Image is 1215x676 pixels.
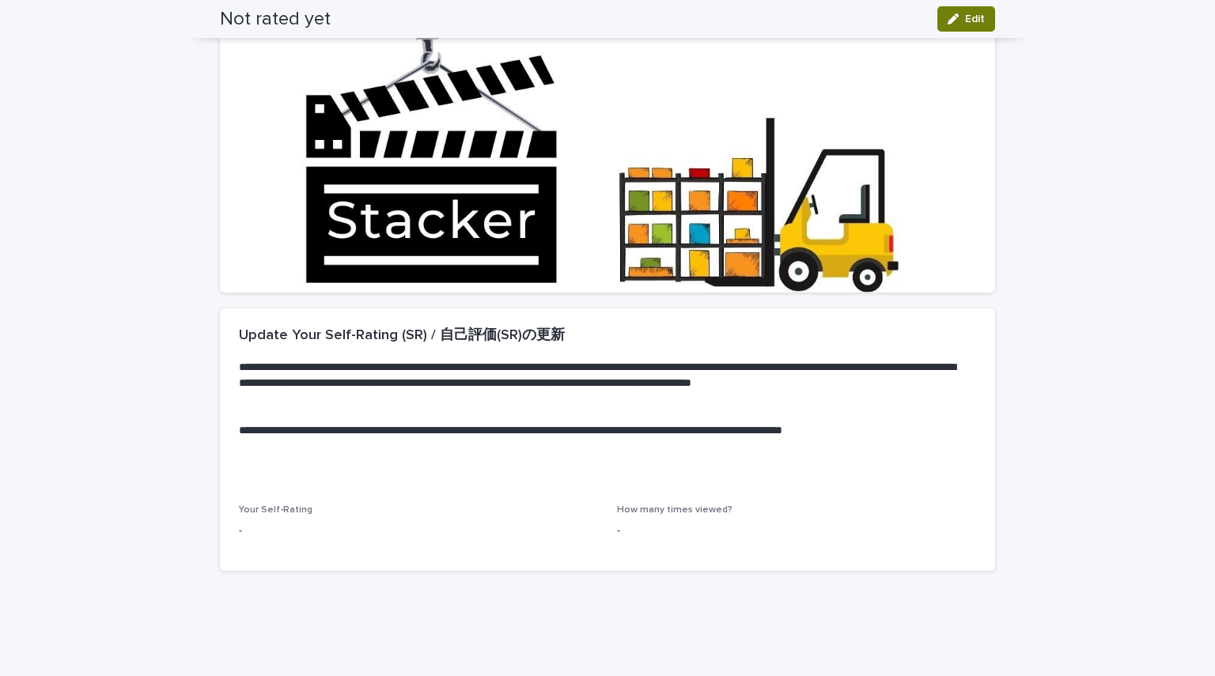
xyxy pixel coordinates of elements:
h2: Not rated yet [220,8,331,31]
p: - [617,523,976,539]
span: Your Self-Rating [239,505,312,515]
span: How many times viewed? [617,505,732,515]
span: Edit [965,13,985,25]
button: Edit [937,6,995,32]
p: - [239,523,598,539]
h2: Update Your Self-Rating (SR) / 自己評価(SR)の更新 [239,327,565,345]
